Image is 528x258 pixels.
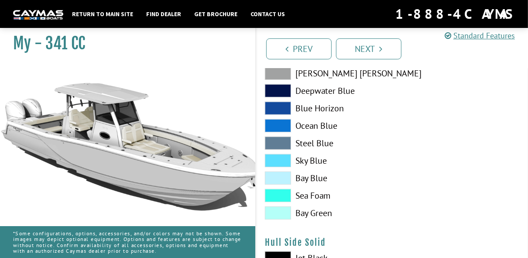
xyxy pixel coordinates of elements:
h4: Hull Side Solid [265,237,519,248]
h1: My - 341 CC [13,34,233,53]
label: Bay Blue [265,172,384,185]
img: white-logo-c9c8dbefe5ff5ceceb0f0178aa75bf4bb51f6bca0971e226c86eb53dfe498488.png [13,10,63,19]
p: *Some configurations, options, accessories, and/or colors may not be shown. Some images may depic... [13,226,242,258]
a: Contact Us [246,8,289,20]
label: Ocean Blue [265,119,384,132]
ul: Pagination [264,37,528,59]
a: Standard Features [445,31,515,41]
a: Prev [266,38,332,59]
label: Sky Blue [265,154,384,167]
div: 1-888-4CAYMAS [395,4,515,24]
a: Find Dealer [142,8,185,20]
label: Bay Green [265,206,384,220]
label: [PERSON_NAME] [PERSON_NAME] [265,67,384,80]
label: Steel Blue [265,137,384,150]
label: Sea Foam [265,189,384,202]
a: Return to main site [68,8,137,20]
a: Get Brochure [190,8,242,20]
label: Deepwater Blue [265,84,384,97]
label: Blue Horizon [265,102,384,115]
a: Next [336,38,401,59]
